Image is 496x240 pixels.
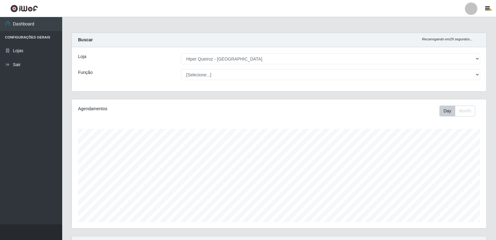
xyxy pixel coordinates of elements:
div: First group [439,106,475,116]
img: CoreUI Logo [10,5,38,12]
label: Loja [78,53,86,60]
button: Day [439,106,455,116]
i: Recarregando em 29 segundos... [422,37,473,41]
button: Month [455,106,475,116]
div: Agendamentos [78,106,240,112]
div: Toolbar with button groups [439,106,480,116]
label: Função [78,69,93,76]
strong: Buscar [78,37,93,42]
